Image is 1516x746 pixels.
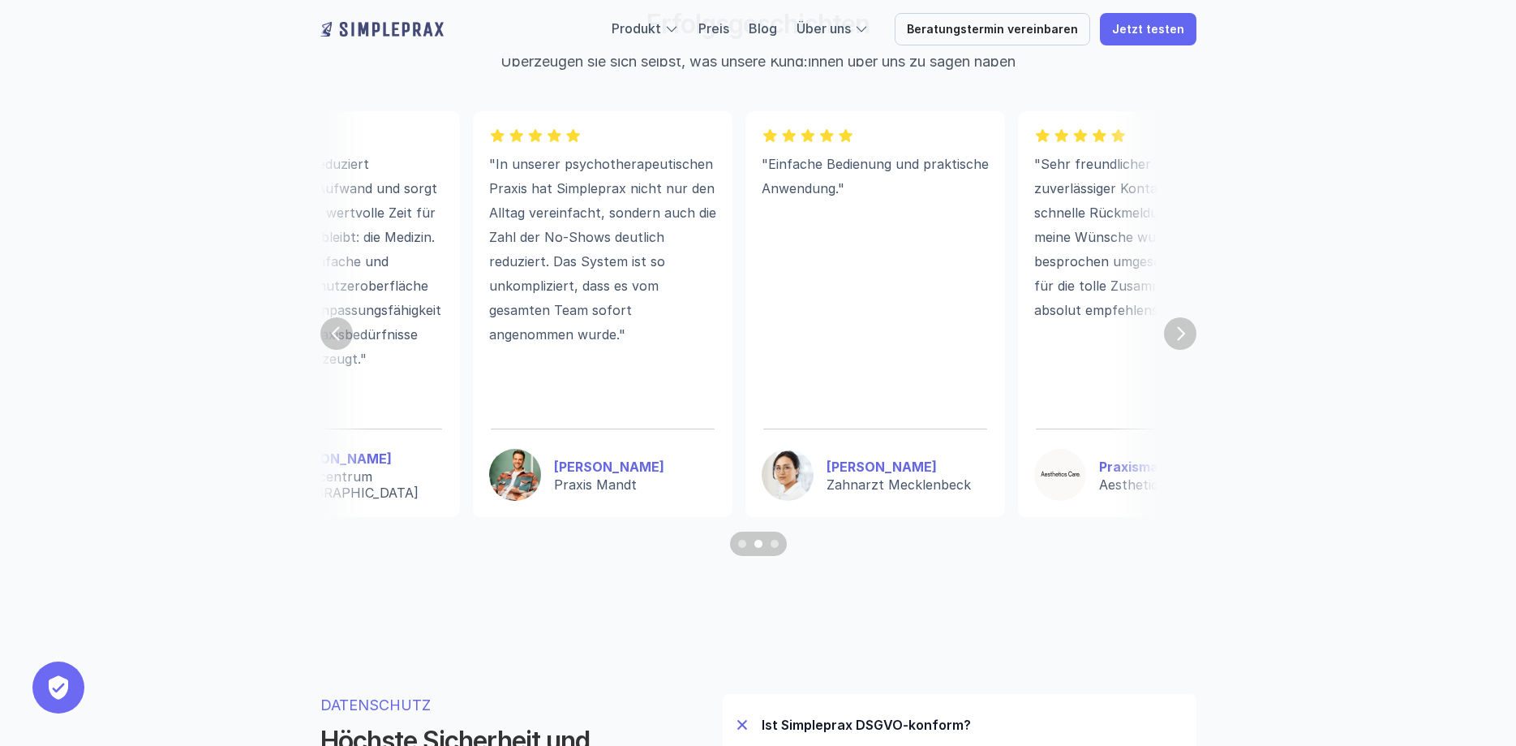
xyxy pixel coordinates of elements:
img: Nicolas Mandt [489,449,541,501]
p: DATENSCHUTZ [320,694,671,716]
p: "Sehr freundlicher und zuverlässiger Kontakt! Ich habe eine schnelle Rückmeldung erhalten und mei... [1034,152,1261,322]
p: Beratungstermin vereinbaren [907,23,1078,37]
button: Next [1164,317,1196,350]
img: Portrait Profilbild von Nazil Yefimenko [762,449,814,501]
button: Previous [320,317,353,350]
button: Scroll to page 2 [750,532,767,556]
p: Zahnarzt Mecklenbeck [827,476,989,493]
a: Blog [749,20,777,37]
a: Preis [698,20,729,37]
button: Scroll to page 1 [730,532,750,556]
p: "Die Plattform reduziert bürokratischen Aufwand und sorgt dafür, dass mehr wertvolle Zeit für das... [217,152,444,371]
p: "In unserer psychotherapeutischen Praxis hat Simpleprax nicht nur den Alltag vereinfacht, sondern... [489,152,716,347]
a: Portrait Profilbild von Nazil Yefimenko[PERSON_NAME]Zahnarzt Mecklenbeck [762,449,989,501]
a: [PERSON_NAME]Orthocentrum [GEOGRAPHIC_DATA] [217,449,444,501]
p: "Einfache Bedienung und praktische Anwendung." [762,152,989,201]
fieldset: Carousel pagination controls [320,111,1196,556]
p: Überzeugen sie sich selbst, was unsere Kund:innen über uns zu sagen haben [454,50,1063,72]
strong: Praxismanagerin [1099,459,1208,475]
a: Beratungstermin vereinbaren [895,13,1090,45]
strong: [PERSON_NAME] [554,459,664,475]
a: Produkt [612,20,661,37]
p: Orthocentrum [GEOGRAPHIC_DATA] [281,468,444,501]
li: 4 of 8 [473,111,732,308]
li: 3 of 8 [200,111,460,308]
p: Ist Simpleprax DSGVO-konform? [762,717,1183,733]
li: 6 of 8 [1018,111,1278,308]
a: PraxismanagerinAesthetics Care [1034,449,1261,501]
button: Scroll to page 3 [767,532,787,556]
p: Praxis Mandt [554,476,716,493]
a: Jetzt testen [1100,13,1196,45]
a: Über uns [797,20,851,37]
strong: [PERSON_NAME] [281,451,392,467]
p: Aesthetics Care [1099,476,1261,493]
strong: [PERSON_NAME] [827,459,937,475]
p: Jetzt testen [1112,23,1184,37]
li: 5 of 8 [745,111,1005,517]
a: Nicolas Mandt[PERSON_NAME]Praxis Mandt [489,449,716,501]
